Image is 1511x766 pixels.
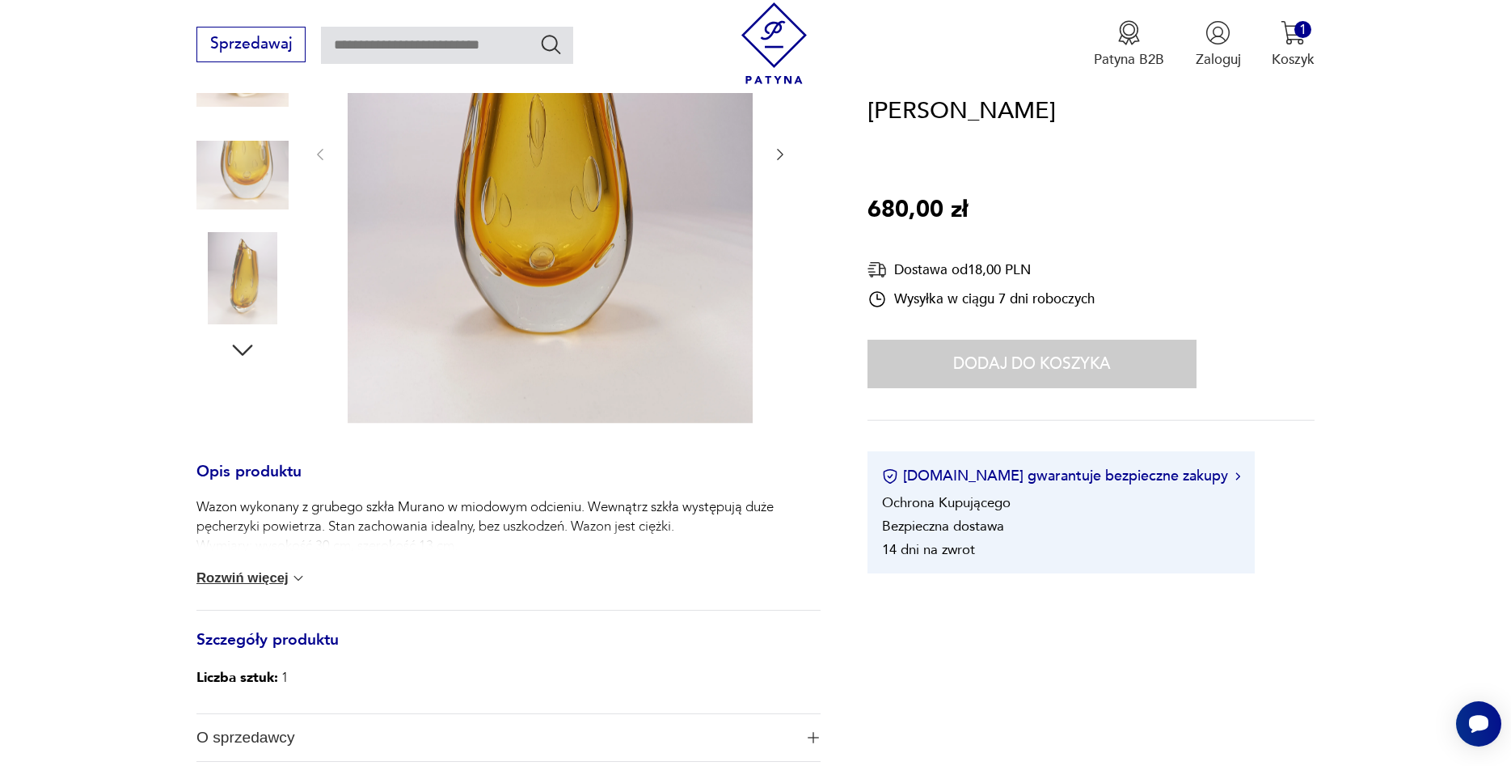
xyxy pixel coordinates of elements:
img: Zdjęcie produktu Wazon Murano [196,129,289,222]
img: Ikona strzałki w prawo [1235,472,1240,480]
h3: Szczegóły produktu [196,634,821,667]
div: Wysyłka w ciągu 7 dni roboczych [867,290,1095,309]
img: Ikona koszyka [1281,20,1306,45]
img: Ikona certyfikatu [882,468,898,485]
button: Sprzedawaj [196,27,306,62]
img: Ikonka użytkownika [1205,20,1230,45]
h3: Opis produktu [196,466,821,498]
iframe: Smartsupp widget button [1456,701,1501,747]
button: Szukaj [539,32,563,56]
p: Wazon wykonany z grubego szkła Murano w miodowym odcieniu. Wewnątrz szkła występują duże pęcherzy... [196,497,821,556]
img: Ikona plusa [808,732,819,743]
a: Ikona medaluPatyna B2B [1094,20,1164,69]
h1: [PERSON_NAME] [867,93,1056,130]
p: Koszyk [1272,50,1315,69]
b: Liczba sztuk: [196,668,278,687]
button: 1Koszyk [1272,20,1315,69]
li: 14 dni na zwrot [882,541,975,560]
p: Zaloguj [1196,50,1241,69]
p: Patyna B2B [1094,50,1164,69]
img: Ikona medalu [1116,20,1142,45]
button: [DOMAIN_NAME] gwarantuje bezpieczne zakupy [882,467,1240,487]
button: Ikona plusaO sprzedawcy [196,714,821,761]
button: Patyna B2B [1094,20,1164,69]
p: 1 [196,666,289,690]
img: Patyna - sklep z meblami i dekoracjami vintage [733,2,815,84]
button: Rozwiń więcej [196,570,306,586]
div: Dostawa od 18,00 PLN [867,260,1095,280]
span: O sprzedawcy [196,714,794,761]
li: Bezpieczna dostawa [882,518,1004,536]
div: 1 [1294,21,1311,38]
a: Sprzedawaj [196,39,306,52]
img: Zdjęcie produktu Wazon Murano [196,232,289,324]
li: Ochrona Kupującego [882,494,1011,513]
p: 680,00 zł [867,192,968,229]
button: Zaloguj [1196,20,1241,69]
img: Ikona dostawy [867,260,887,280]
img: chevron down [290,570,306,586]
